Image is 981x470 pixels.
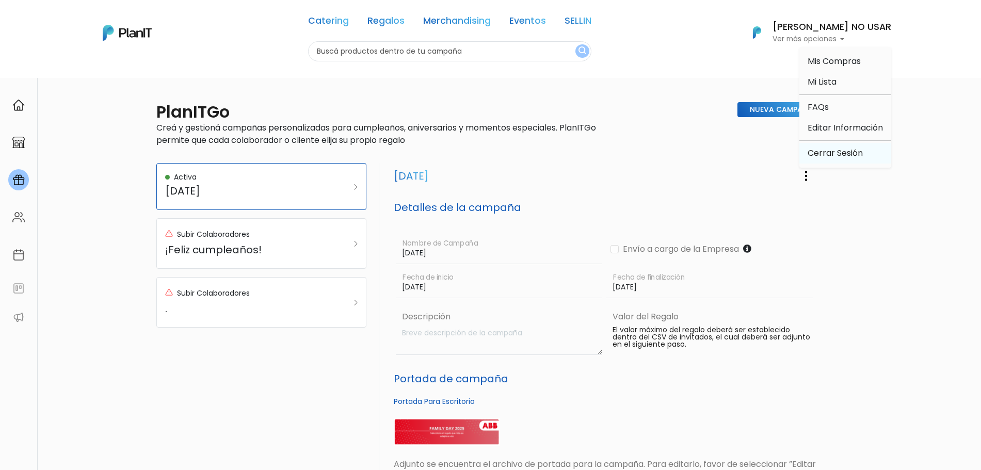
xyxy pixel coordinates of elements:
input: Fecha de finalización [606,268,813,298]
a: Eventos [509,17,546,29]
img: Banners_web.png [394,418,500,446]
h3: [DATE] [394,170,429,182]
img: search_button-432b6d5273f82d61273b3651a40e1bd1b912527efae98b1b7a1b2c0702e16a8d.svg [578,46,586,56]
a: FAQs [799,97,891,118]
img: home-e721727adea9d79c4d83392d1f703f7f8bce08238fde08b1acbfd93340b81755.svg [12,99,25,111]
label: Descripción [398,311,602,323]
a: Subir Colaboradores ¡Feliz cumpleaños! [156,218,366,269]
img: PlanIt Logo [103,25,152,41]
img: PlanIt Logo [746,21,768,44]
p: Subir Colaboradores [177,288,250,299]
h6: [PERSON_NAME] NO USAR [773,23,891,32]
a: Mis Compras [799,51,891,72]
p: Activa [174,172,197,183]
span: Mis Compras [808,55,861,67]
img: red_alert-6692e104a25ef3cab186d5182d64a52303bc48961756e84929ebdd7d06494120.svg [165,230,173,237]
img: marketplace-4ceaa7011d94191e9ded77b95e3339b90024bf715f7c57f8cf31f2d8c509eaba.svg [12,136,25,149]
a: Editar Información [799,118,891,138]
p: El valor máximo del regalo deberá ser establecido dentro del CSV de invitados, el cual deberá ser... [613,327,813,348]
img: feedback-78b5a0c8f98aac82b08bfc38622c3050aee476f2c9584af64705fc4e61158814.svg [12,282,25,295]
p: Subir Colaboradores [177,229,250,240]
h2: PlanITGo [156,102,230,122]
img: arrow_right-9280cc79ecefa84298781467ce90b80af3baf8c02d32ced3b0099fbab38e4a3c.svg [354,184,358,190]
span: Mi Lista [808,76,837,88]
img: people-662611757002400ad9ed0e3c099ab2801c6687ba6c219adb57efc949bc21e19d.svg [12,211,25,223]
h6: Portada Para Escritorio [394,397,819,406]
input: Nombre de Campaña [396,234,602,264]
h5: . [165,302,329,315]
a: Activa [DATE] [156,163,366,210]
img: campaigns-02234683943229c281be62815700db0a1741e53638e28bf9629b52c665b00959.svg [12,174,25,186]
img: partners-52edf745621dab592f3b2c58e3bca9d71375a7ef29c3b500c9f145b62cc070d4.svg [12,311,25,323]
p: Ver más opciones [773,36,891,43]
img: red_alert-6692e104a25ef3cab186d5182d64a52303bc48961756e84929ebdd7d06494120.svg [165,288,173,296]
a: Mi Lista [799,72,891,92]
a: SELLIN [565,17,591,29]
a: Subir Colaboradores . [156,277,366,328]
h5: Portada de campaña [394,372,819,385]
a: Cerrar Sesión [799,143,891,164]
a: Nueva Campaña [737,102,825,117]
img: arrow_right-9280cc79ecefa84298781467ce90b80af3baf8c02d32ced3b0099fbab38e4a3c.svg [354,241,358,247]
h5: Detalles de la campaña [394,201,819,214]
a: Merchandising [423,17,491,29]
button: PlanIt Logo [PERSON_NAME] NO USAR Ver más opciones [739,19,891,46]
a: Catering [308,17,349,29]
img: arrow_right-9280cc79ecefa84298781467ce90b80af3baf8c02d32ced3b0099fbab38e4a3c.svg [354,300,358,305]
img: calendar-87d922413cdce8b2cf7b7f5f62616a5cf9e4887200fb71536465627b3292af00.svg [12,249,25,261]
label: Valor del Regalo [613,311,679,323]
label: Envío a cargo de la Empresa [619,243,739,255]
h5: ¡Feliz cumpleaños! [165,244,329,256]
p: Creá y gestioná campañas personalizadas para cumpleaños, aniversarios y momentos especiales. Plan... [156,122,602,147]
a: Regalos [367,17,405,29]
img: three-dots-vertical-1c7d3df731e7ea6fb33cf85414993855b8c0a129241e2961993354d720c67b51.svg [800,170,812,182]
input: Fecha de inicio [396,268,602,298]
input: Buscá productos dentro de tu campaña [308,41,591,61]
div: ¿Necesitás ayuda? [53,10,149,30]
h5: [DATE] [165,185,329,197]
